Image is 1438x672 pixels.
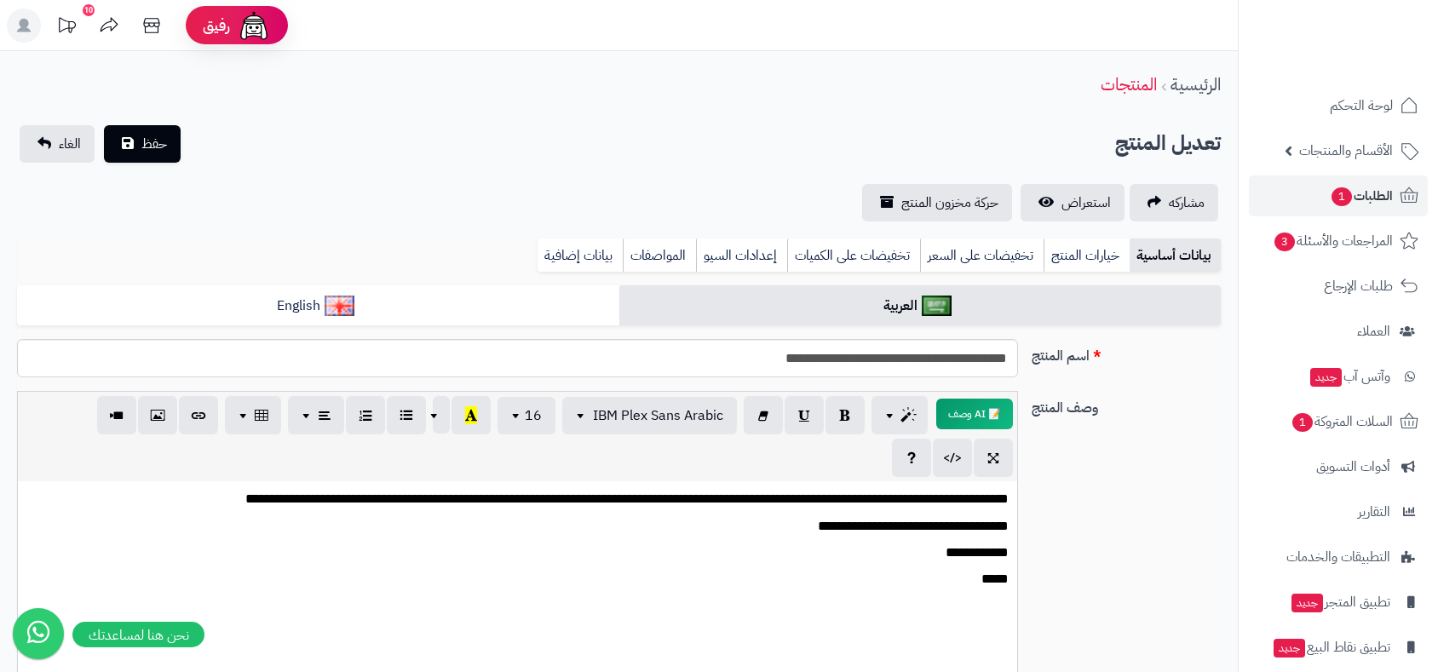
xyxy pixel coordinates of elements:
span: تطبيق نقاط البيع [1272,635,1390,659]
a: بيانات إضافية [538,238,623,273]
button: IBM Plex Sans Arabic [562,397,737,434]
label: وصف المنتج [1025,391,1228,418]
a: المنتجات [1101,72,1157,97]
a: الرئيسية [1171,72,1221,97]
a: خيارات المنتج [1044,238,1130,273]
span: الطلبات [1330,184,1393,208]
span: التطبيقات والخدمات [1286,545,1390,569]
span: وآتس آب [1309,365,1390,388]
a: الغاء [20,125,95,163]
a: طلبات الإرجاع [1249,266,1428,307]
span: العملاء [1357,319,1390,343]
button: 16 [498,397,555,434]
a: تخفيضات على السعر [920,238,1044,273]
span: استعراض [1061,192,1111,213]
span: 16 [525,405,542,426]
span: حفظ [141,134,167,154]
span: 3 [1274,233,1295,251]
a: مشاركه [1130,184,1218,221]
img: English [325,296,354,316]
a: إعدادات السيو [696,238,787,273]
a: الطلبات1 [1249,175,1428,216]
label: اسم المنتج [1025,339,1228,366]
span: طلبات الإرجاع [1324,274,1393,298]
img: ai-face.png [237,9,271,43]
button: 📝 AI وصف [936,399,1013,429]
a: التقارير [1249,491,1428,532]
span: جديد [1310,368,1342,387]
span: لوحة التحكم [1330,94,1393,118]
button: حفظ [104,125,181,163]
span: رفيق [203,15,230,36]
a: تطبيق المتجرجديد [1249,582,1428,623]
h2: تعديل المنتج [1115,126,1221,161]
a: لوحة التحكم [1249,85,1428,126]
a: بيانات أساسية [1130,238,1221,273]
div: 10 [83,4,95,16]
span: الغاء [59,134,81,154]
a: استعراض [1021,184,1125,221]
span: حركة مخزون المنتج [901,192,998,213]
img: العربية [922,296,952,316]
a: تحديثات المنصة [45,9,88,47]
span: جديد [1274,639,1305,658]
a: أدوات التسويق [1249,446,1428,487]
span: السلات المتروكة [1291,410,1393,434]
a: تطبيق نقاط البيعجديد [1249,627,1428,668]
a: العربية [619,285,1222,327]
a: وآتس آبجديد [1249,356,1428,397]
span: مشاركه [1169,192,1205,213]
span: 1 [1332,187,1352,206]
span: المراجعات والأسئلة [1273,229,1393,253]
a: المواصفات [623,238,696,273]
a: العملاء [1249,311,1428,352]
a: المراجعات والأسئلة3 [1249,221,1428,261]
span: IBM Plex Sans Arabic [593,405,723,426]
a: English [17,285,619,327]
a: السلات المتروكة1 [1249,401,1428,442]
span: تطبيق المتجر [1290,590,1390,614]
a: حركة مخزون المنتج [862,184,1012,221]
span: أدوات التسويق [1316,455,1390,479]
a: تخفيضات على الكميات [787,238,920,273]
span: التقارير [1358,500,1390,524]
span: جديد [1291,594,1323,612]
a: التطبيقات والخدمات [1249,537,1428,577]
span: الأقسام والمنتجات [1299,139,1393,163]
span: 1 [1292,413,1313,432]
